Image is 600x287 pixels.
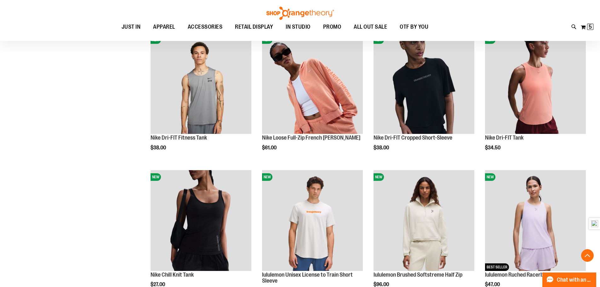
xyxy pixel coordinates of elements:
[151,173,161,181] span: NEW
[485,170,586,271] img: lululemon Ruched Racerback Tank
[542,273,597,287] button: Chat with an Expert
[485,263,509,271] span: BEST SELLER
[485,170,586,272] a: lululemon Ruched Racerback TankNEWBEST SELLER
[581,249,594,262] button: Back To Top
[153,20,175,34] span: APPAREL
[151,135,207,141] a: Nike Dri-FIT Fitness Tank
[354,20,387,34] span: ALL OUT SALE
[374,170,474,272] a: lululemon Brushed Softstreme Half ZipNEW
[262,170,363,272] a: lululemon Unisex License to Train Short SleeveNEW
[374,145,390,151] span: $38.00
[262,272,353,284] a: lululemon Unisex License to Train Short Sleeve
[151,33,251,135] a: Nike Dri-FIT Fitness TankNEW
[485,135,523,141] a: Nike Dri-FIT Tank
[262,170,363,271] img: lululemon Unisex License to Train Short Sleeve
[286,20,311,34] span: IN STUDIO
[374,33,474,135] a: Nike Dri-FIT Cropped Short-SleeveNEW
[370,30,477,167] div: product
[374,272,462,278] a: lululemon Brushed Softstreme Half Zip
[374,33,474,134] img: Nike Dri-FIT Cropped Short-Sleeve
[485,145,501,151] span: $34.50
[485,33,586,135] a: Nike Dri-FIT TankNEW
[482,30,589,167] div: product
[262,135,360,141] a: Nike Loose Full-Zip French [PERSON_NAME]
[485,173,495,181] span: NEW
[147,30,254,167] div: product
[151,145,167,151] span: $38.00
[151,170,251,271] img: Nike Chill Knit Tank
[589,24,592,30] span: 5
[374,170,474,271] img: lululemon Brushed Softstreme Half Zip
[262,33,363,135] a: Nike Loose Full-Zip French Terry HoodieNEW
[485,33,586,134] img: Nike Dri-FIT Tank
[151,170,251,272] a: Nike Chill Knit TankNEW
[259,30,366,167] div: product
[266,7,335,20] img: Shop Orangetheory
[151,33,251,134] img: Nike Dri-FIT Fitness Tank
[323,20,341,34] span: PROMO
[151,272,194,278] a: Nike Chill Knit Tank
[374,173,384,181] span: NEW
[262,33,363,134] img: Nike Loose Full-Zip French Terry Hoodie
[557,277,592,283] span: Chat with an Expert
[374,135,452,141] a: Nike Dri-FIT Cropped Short-Sleeve
[235,20,273,34] span: RETAIL DISPLAY
[122,20,141,34] span: JUST IN
[262,145,277,151] span: $61.00
[188,20,223,34] span: ACCESSORIES
[262,173,272,181] span: NEW
[400,20,428,34] span: OTF BY YOU
[485,272,563,278] a: lululemon Ruched Racerback Tank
